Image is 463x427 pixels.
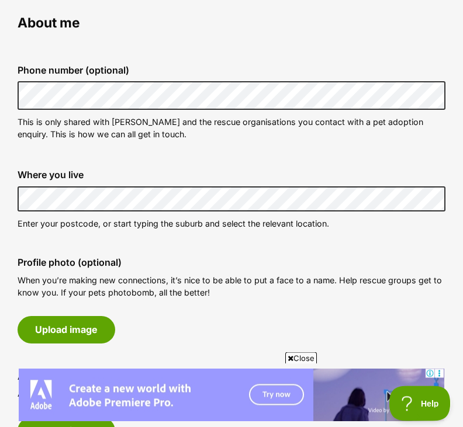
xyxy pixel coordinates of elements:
[18,65,445,76] label: Phone number (optional)
[389,386,451,421] iframe: Help Scout Beacon - Open
[285,352,317,364] span: Close
[18,317,115,343] button: Upload image
[18,116,445,141] p: This is only shared with [PERSON_NAME] and the rescue organisations you contact with a pet adopti...
[18,170,445,180] label: Where you live
[18,218,445,230] p: Enter your postcode, or start typing the suburb and select the relevant location.
[19,369,444,421] iframe: Advertisement
[18,258,445,268] label: Profile photo (optional)
[18,275,445,300] p: When you’re making new connections, it’s nice to be able to put a face to a name. Help rescue gro...
[18,372,445,382] label: Additional photos (optional)
[18,388,445,400] p: Add any photos you’d like to share eg. your backyard, your fencing, your family.
[18,16,445,31] legend: About me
